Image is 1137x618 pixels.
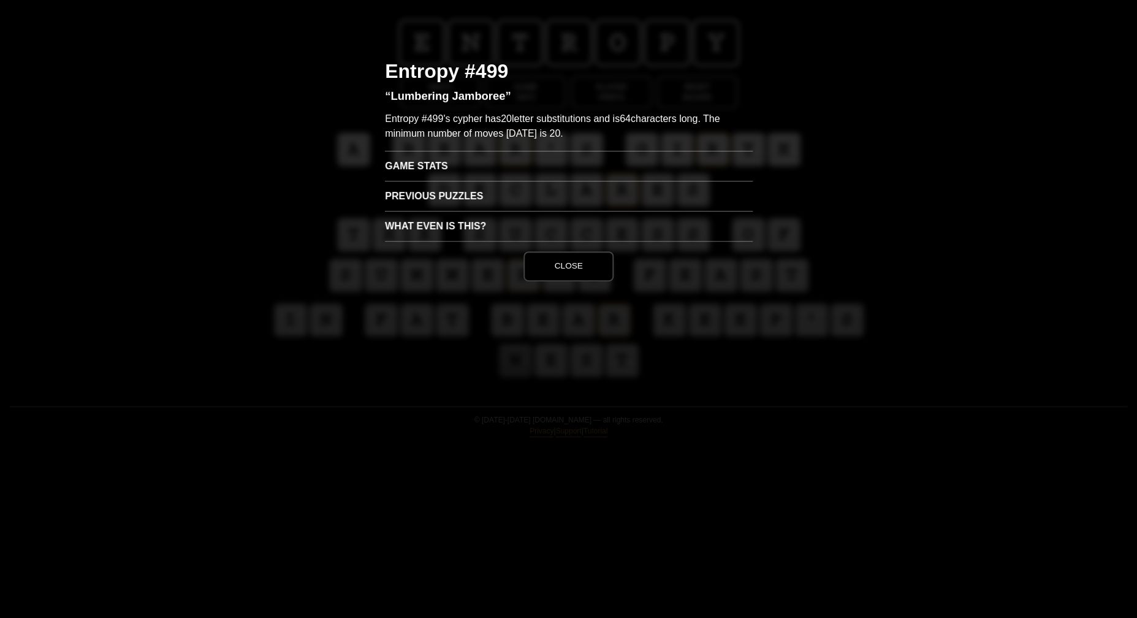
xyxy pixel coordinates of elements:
[385,112,753,151] p: Entropy #499's cypher has letter substitutions and is characters long. The minimum number of move...
[500,113,511,124] span: 20
[385,91,753,112] h3: “Lumbering Jamboree”
[385,61,753,91] h2: Entropy #499
[385,151,753,181] h3: Game Stats
[385,211,753,241] h3: What even is this?
[619,113,630,124] span: 64
[385,181,753,211] h3: Previous Puzzles
[523,251,613,281] button: Close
